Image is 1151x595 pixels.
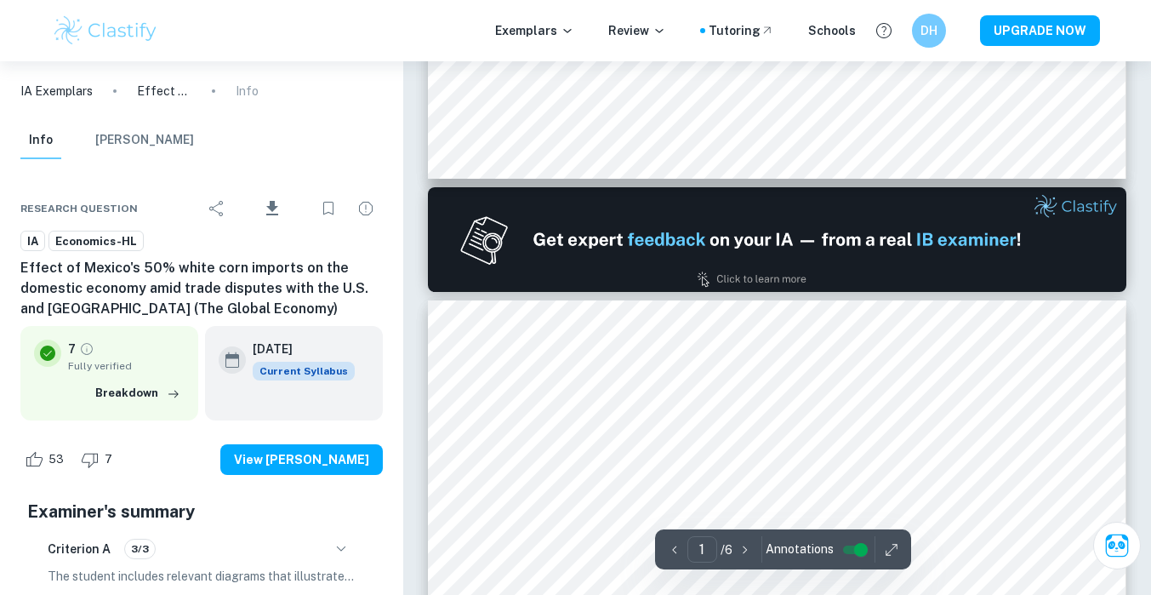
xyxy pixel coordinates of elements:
[608,21,666,40] p: Review
[95,122,194,159] button: [PERSON_NAME]
[869,16,898,45] button: Help and Feedback
[20,258,383,319] h6: Effect of Mexico's 50% white corn imports on the domestic economy amid trade disputes with the U....
[48,231,144,252] a: Economics-HL
[68,358,185,374] span: Fully verified
[77,446,122,473] div: Dislike
[428,187,1126,292] img: Ad
[20,231,45,252] a: IA
[220,444,383,475] button: View [PERSON_NAME]
[311,192,345,226] div: Bookmark
[253,362,355,380] span: Current Syllabus
[68,340,76,358] p: 7
[20,82,93,100] a: IA Exemplars
[766,541,834,558] span: Annotations
[349,192,383,226] div: Report issue
[91,380,185,406] button: Breakdown
[20,446,73,473] div: Like
[237,186,308,231] div: Download
[808,21,856,40] a: Schools
[52,14,160,48] img: Clastify logo
[48,567,356,586] p: The student includes relevant diagrams that illustrate the effects of the 50% tariff on white cor...
[20,122,61,159] button: Info
[20,201,138,216] span: Research question
[48,540,111,558] h6: Criterion A
[137,82,191,100] p: Effect of Mexico's 50% white corn imports on the domestic economy amid trade disputes with the U....
[21,233,44,250] span: IA
[1093,522,1141,569] button: Ask Clai
[709,21,774,40] a: Tutoring
[721,541,732,559] p: / 6
[95,451,122,468] span: 7
[27,499,376,524] h5: Examiner's summary
[125,541,155,557] span: 3/3
[919,21,938,40] h6: DH
[253,362,355,380] div: This exemplar is based on the current syllabus. Feel free to refer to it for inspiration/ideas wh...
[253,340,341,358] h6: [DATE]
[912,14,946,48] button: DH
[236,82,259,100] p: Info
[495,21,574,40] p: Exemplars
[39,451,73,468] span: 53
[200,192,234,226] div: Share
[49,233,143,250] span: Economics-HL
[79,341,94,357] a: Grade fully verified
[980,15,1100,46] button: UPGRADE NOW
